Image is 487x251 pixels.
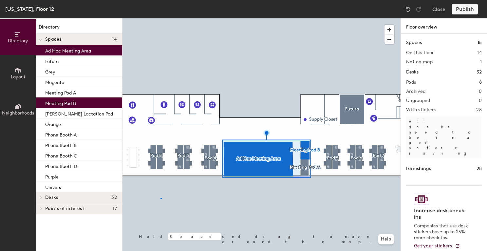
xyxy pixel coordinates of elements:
h1: Desks [406,69,419,76]
h2: 8 [479,80,482,85]
p: Meeting Pod A [45,88,76,96]
h1: 15 [478,39,482,46]
p: Phone Booth B [45,141,77,148]
span: Neighborhoods [2,110,34,116]
h1: Furnishings [406,165,431,172]
p: Companies that use desk stickers have up to 25% more check-ins. [414,223,470,241]
p: Phone Booth D [45,162,77,169]
h2: Ungrouped [406,98,430,103]
p: Magenta [45,78,64,85]
h2: On this floor [406,50,434,55]
p: [PERSON_NAME] Lactation Pod [45,109,113,117]
button: Close [432,4,445,14]
div: [US_STATE], Floor 12 [5,5,54,13]
img: Redo [415,6,422,12]
span: Desks [45,195,58,200]
span: Layout [11,74,26,80]
p: Phone Booth C [45,151,77,159]
p: Orange [45,120,61,127]
p: Grey [45,67,55,75]
h1: Directory [36,24,122,34]
p: All desks need to be in a pod before saving [406,116,482,158]
span: Spaces [45,37,62,42]
span: Points of interest [45,206,84,211]
p: Purple [45,172,59,180]
h1: Spaces [406,39,422,46]
button: Help [378,234,394,244]
span: 14 [112,37,117,42]
h2: Archived [406,89,425,94]
a: Get your stickers [414,243,460,249]
img: Undo [405,6,411,12]
span: 32 [111,195,117,200]
h2: 28 [476,107,482,113]
span: Directory [8,38,28,44]
h2: 0 [479,89,482,94]
h2: 14 [477,50,482,55]
p: Ad Hoc Meeting Area [45,46,91,54]
p: Univers [45,183,61,190]
span: Get your stickers [414,243,452,249]
p: Meeting Pod B [45,99,76,106]
h1: 32 [477,69,482,76]
h1: Floor overview [401,18,487,34]
h2: Pods [406,80,416,85]
h2: Not on map [406,59,433,65]
p: Phone Booth A [45,130,77,138]
h1: 28 [477,165,482,172]
p: Futura [45,57,59,64]
img: Sticker logo [414,194,429,205]
h2: 1 [480,59,482,65]
h2: With stickers [406,107,436,113]
h2: 0 [479,98,482,103]
span: 17 [113,206,117,211]
h4: Increase desk check-ins [414,207,470,220]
